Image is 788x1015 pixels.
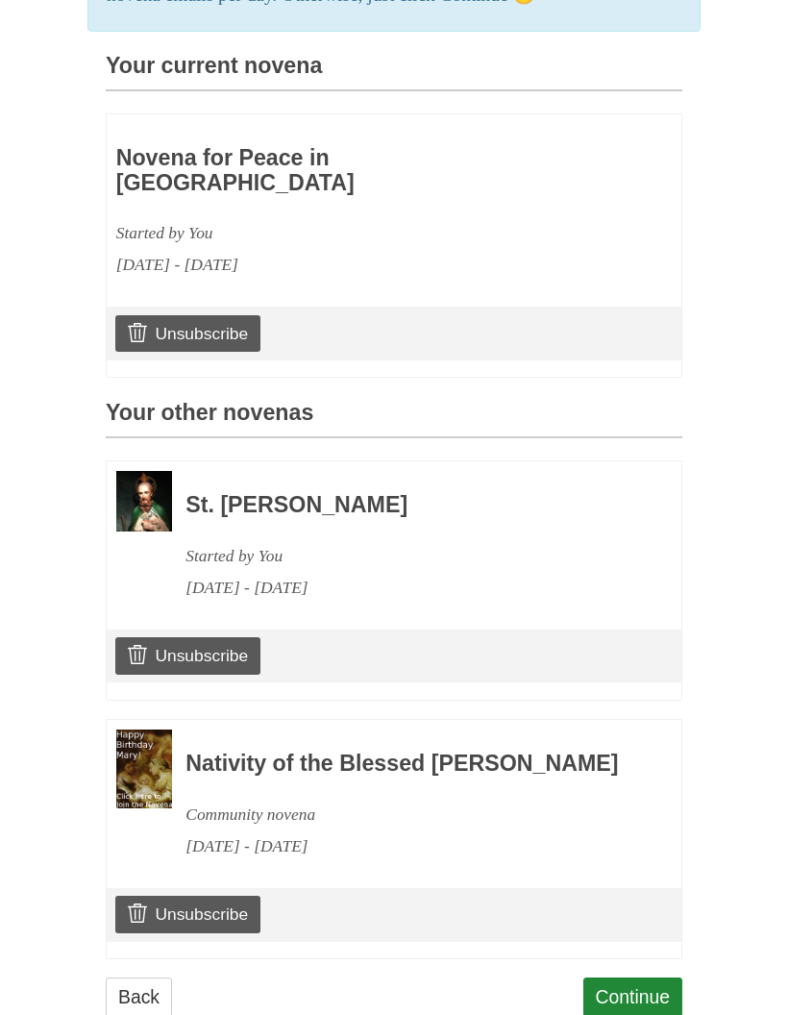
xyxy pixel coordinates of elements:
h3: Your current novena [106,54,682,91]
h3: St. [PERSON_NAME] [185,493,629,518]
img: Novena image [116,471,172,532]
div: Started by You [116,217,560,249]
h3: Nativity of the Blessed [PERSON_NAME] [185,752,629,777]
div: [DATE] - [DATE] [116,249,560,281]
a: Unsubscribe [115,315,260,352]
img: Novena image [116,730,172,808]
h3: Your other novenas [106,401,682,438]
div: [DATE] - [DATE] [185,572,629,604]
div: [DATE] - [DATE] [185,830,629,862]
div: Community novena [185,799,629,830]
div: Started by You [185,540,629,572]
a: Unsubscribe [115,896,260,932]
h3: Novena for Peace in [GEOGRAPHIC_DATA] [116,146,560,195]
a: Unsubscribe [115,637,260,674]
